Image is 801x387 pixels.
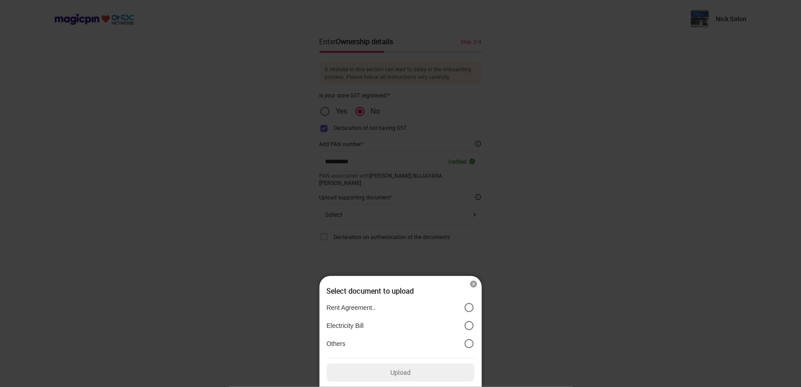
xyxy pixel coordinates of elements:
[327,322,364,330] p: Electricity Bill
[327,340,346,348] p: Others
[327,287,475,295] div: Select document to upload
[327,304,376,312] p: Rent Agreement..
[469,280,478,289] img: cross_icon.7ade555c.svg
[327,299,475,353] div: position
